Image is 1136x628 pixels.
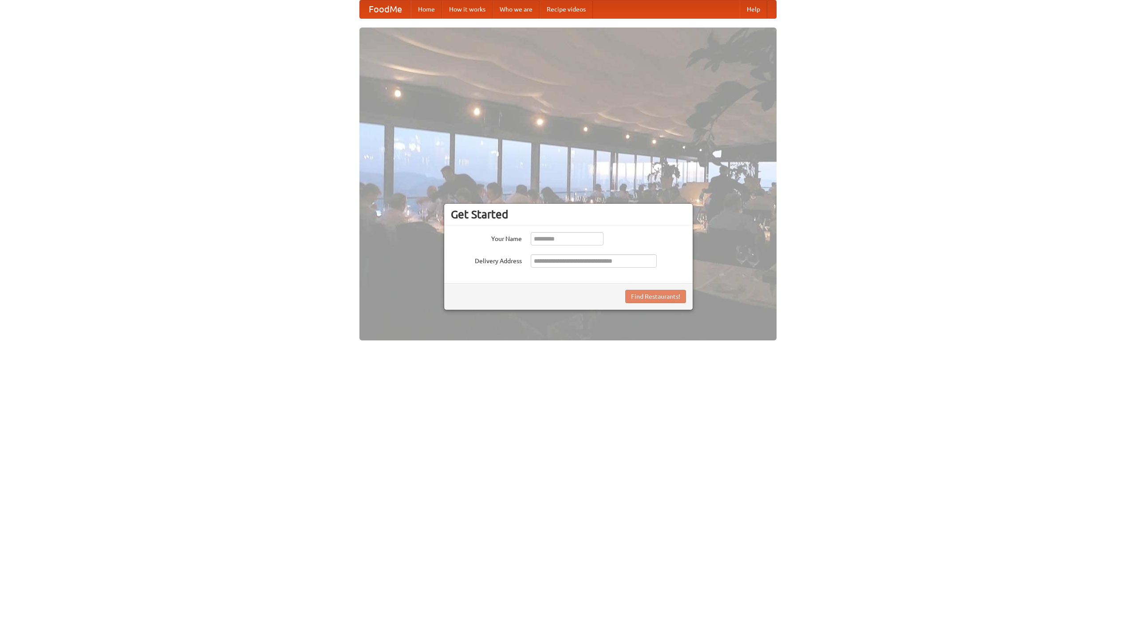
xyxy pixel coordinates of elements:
a: How it works [442,0,493,18]
a: Home [411,0,442,18]
button: Find Restaurants! [625,290,686,303]
h3: Get Started [451,208,686,221]
label: Your Name [451,232,522,243]
a: Who we are [493,0,540,18]
a: Help [740,0,767,18]
label: Delivery Address [451,254,522,265]
a: Recipe videos [540,0,593,18]
a: FoodMe [360,0,411,18]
